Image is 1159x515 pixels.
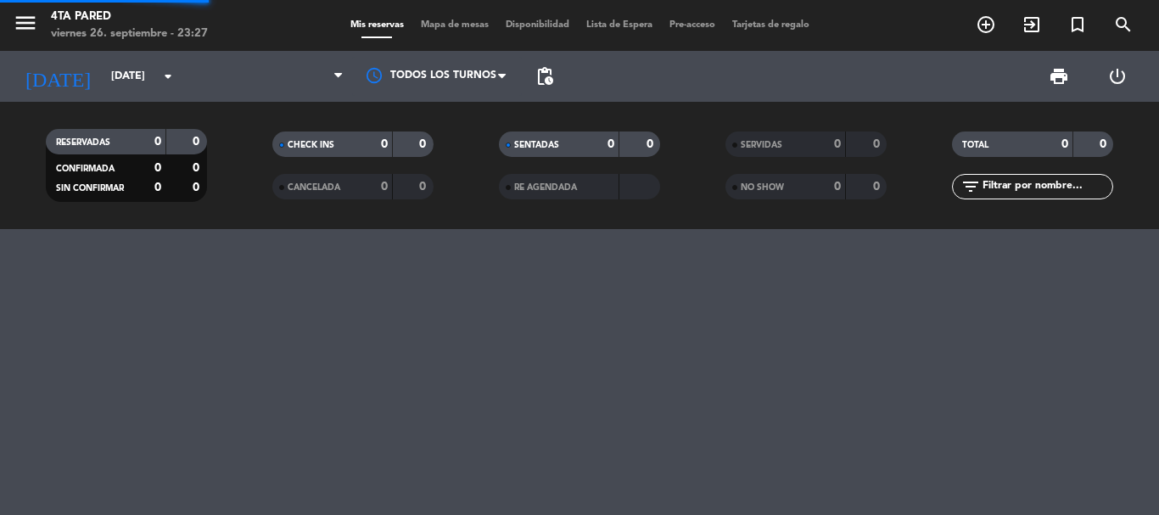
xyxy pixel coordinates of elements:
strong: 0 [193,162,203,174]
strong: 0 [154,182,161,193]
i: exit_to_app [1022,14,1042,35]
strong: 0 [193,182,203,193]
i: menu [13,10,38,36]
i: arrow_drop_down [158,66,178,87]
span: TOTAL [962,141,988,149]
i: search [1113,14,1134,35]
span: SIN CONFIRMAR [56,184,124,193]
span: SERVIDAS [741,141,782,149]
strong: 0 [419,181,429,193]
input: Filtrar por nombre... [981,177,1112,196]
strong: 0 [607,138,614,150]
strong: 0 [873,181,883,193]
span: NO SHOW [741,183,784,192]
button: menu [13,10,38,42]
span: RE AGENDADA [514,183,577,192]
span: Mis reservas [342,20,412,30]
strong: 0 [154,136,161,148]
i: filter_list [960,176,981,197]
strong: 0 [873,138,883,150]
div: 4ta Pared [51,8,208,25]
span: Lista de Espera [578,20,661,30]
span: pending_actions [535,66,555,87]
strong: 0 [647,138,657,150]
span: Mapa de mesas [412,20,497,30]
div: LOG OUT [1088,51,1146,102]
strong: 0 [154,162,161,174]
span: Pre-acceso [661,20,724,30]
span: Tarjetas de regalo [724,20,818,30]
strong: 0 [834,181,841,193]
i: add_circle_outline [976,14,996,35]
strong: 0 [381,181,388,193]
strong: 0 [381,138,388,150]
span: SENTADAS [514,141,559,149]
strong: 0 [1100,138,1110,150]
div: viernes 26. septiembre - 23:27 [51,25,208,42]
span: print [1049,66,1069,87]
span: Disponibilidad [497,20,578,30]
span: RESERVADAS [56,138,110,147]
strong: 0 [419,138,429,150]
strong: 0 [834,138,841,150]
strong: 0 [1061,138,1068,150]
span: CHECK INS [288,141,334,149]
i: power_settings_new [1107,66,1128,87]
span: CONFIRMADA [56,165,115,173]
strong: 0 [193,136,203,148]
span: CANCELADA [288,183,340,192]
i: turned_in_not [1067,14,1088,35]
i: [DATE] [13,58,103,95]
